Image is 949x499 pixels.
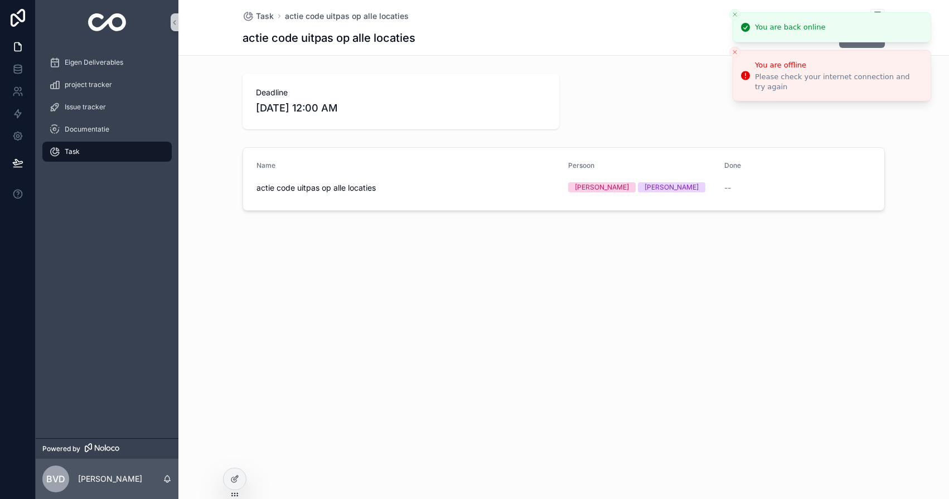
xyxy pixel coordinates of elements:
h1: actie code uitpas op alle locaties [243,30,415,46]
a: project tracker [42,75,172,95]
div: You are offline [755,60,922,71]
span: Issue tracker [65,103,106,112]
span: Done [724,161,741,169]
span: Bvd [46,472,65,486]
span: actie code uitpas op alle locaties [256,182,559,193]
a: Task [42,142,172,162]
span: Eigen Deliverables [65,58,123,67]
button: Close toast [729,47,740,58]
button: Close toast [729,9,740,20]
span: Task [65,147,80,156]
a: Eigen Deliverables [42,52,172,72]
div: Please check your internet connection and try again [755,71,922,91]
div: You are back online [755,22,825,33]
span: Documentatie [65,125,109,134]
span: project tracker [65,80,112,89]
a: Powered by [36,438,178,459]
span: -- [724,182,731,193]
div: scrollable content [36,45,178,176]
p: [PERSON_NAME] [78,473,142,485]
div: [PERSON_NAME] [645,182,699,192]
span: Persoon [568,161,594,169]
a: Documentatie [42,119,172,139]
span: Deadline [256,87,546,98]
a: Task [243,11,274,22]
span: Name [256,161,275,169]
a: actie code uitpas op alle locaties [285,11,409,22]
a: Issue tracker [42,97,172,117]
span: Task [256,11,274,22]
img: App logo [88,13,127,31]
span: Powered by [42,444,80,453]
span: [DATE] 12:00 AM [256,100,546,116]
div: [PERSON_NAME] [575,182,629,192]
